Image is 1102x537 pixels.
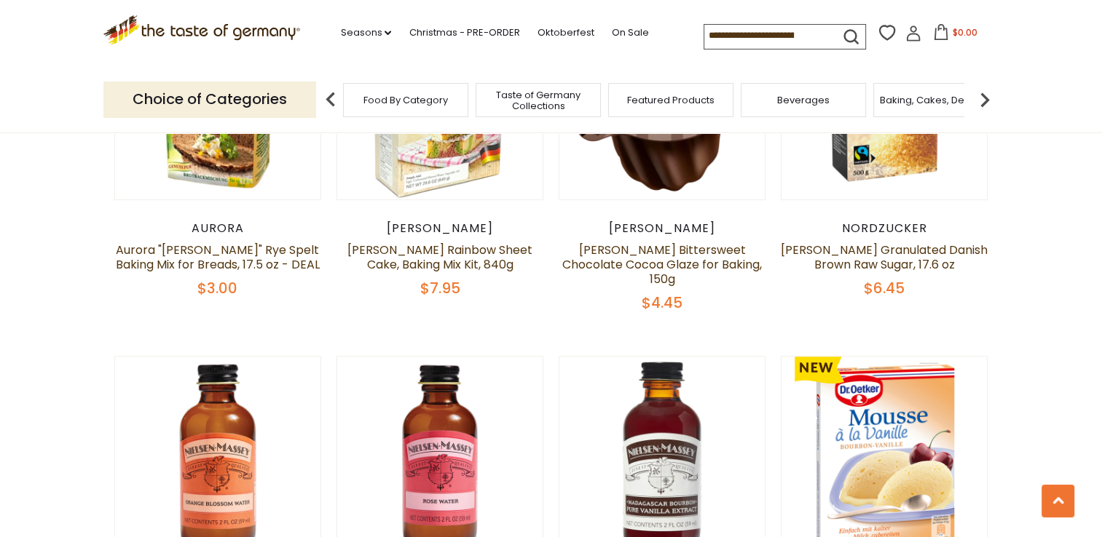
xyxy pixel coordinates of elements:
a: Oktoberfest [537,25,594,41]
a: Baking, Cakes, Desserts [880,95,993,106]
span: $7.95 [420,278,460,298]
div: [PERSON_NAME] [336,221,544,236]
img: previous arrow [316,85,345,114]
a: Aurora "[PERSON_NAME]" Rye Spelt Baking Mix for Breads, 17.5 oz - DEAL [116,242,320,273]
div: Aurora [114,221,322,236]
a: Christmas - PRE-ORDER [409,25,519,41]
a: Seasons [340,25,391,41]
span: $6.45 [864,278,905,298]
button: $0.00 [924,24,986,46]
span: $0.00 [952,26,977,39]
p: Choice of Categories [103,81,316,117]
a: [PERSON_NAME] Bittersweet Chocolate Cocoa Glaze for Baking, 150g [562,242,762,287]
a: Beverages [777,95,830,106]
a: Taste of Germany Collections [480,89,597,111]
span: $3.00 [197,278,237,298]
div: [PERSON_NAME] [559,221,766,236]
div: Nordzucker [781,221,988,236]
a: [PERSON_NAME] Rainbow Sheet Cake, Baking Mix Kit, 840g [347,242,532,273]
span: $4.45 [642,293,682,313]
img: next arrow [970,85,999,114]
a: Featured Products [627,95,715,106]
a: Food By Category [363,95,448,106]
a: [PERSON_NAME] Granulated Danish Brown Raw Sugar, 17.6 oz [781,242,988,273]
a: On Sale [611,25,648,41]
